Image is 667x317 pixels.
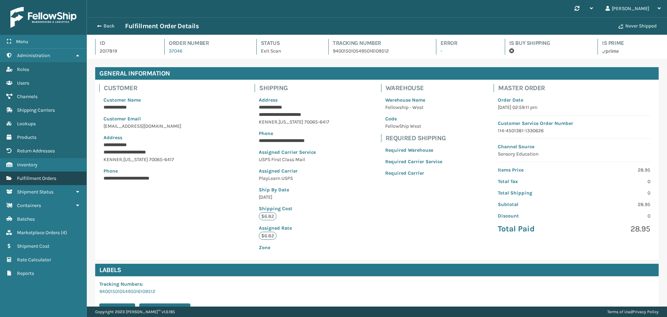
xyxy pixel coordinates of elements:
[259,167,329,175] p: Assigned Carrier
[169,39,244,47] h4: Order Number
[100,39,152,47] h4: Id
[17,121,36,127] span: Lookups
[259,186,329,193] p: Ship By Date
[607,307,659,317] div: |
[104,96,203,104] p: Customer Name
[385,104,442,111] p: Fellowship - West
[16,39,28,45] span: Menu
[17,53,50,58] span: Administration
[578,201,650,208] p: 28.95
[139,303,190,316] button: Print Packing Slip
[17,134,36,140] span: Products
[17,175,56,181] span: Fulfillment Orders
[104,84,207,92] h4: Customer
[17,66,29,72] span: Roles
[385,115,442,122] p: Code
[17,107,55,113] span: Shipping Carriers
[259,97,278,103] span: Address
[509,39,585,47] h4: Is Buy Shipping
[259,175,329,182] p: PlayLearn USPS
[17,270,34,276] span: Reports
[99,288,155,294] a: 9400150105495016109512
[304,119,329,125] span: 70065-6417
[278,119,279,125] span: ,
[498,84,654,92] h4: Master Order
[10,7,76,28] img: logo
[259,193,329,201] p: [DATE]
[104,122,203,130] p: [EMAIL_ADDRESS][DOMAIN_NAME]
[498,120,650,127] p: Customer Service Order Number
[259,84,333,92] h4: Shipping
[259,244,329,251] p: Zone
[614,19,661,33] button: Never Shipped
[498,201,570,208] p: Subtotal
[104,157,122,163] span: KENNER
[17,243,49,249] span: Shipment Cost
[17,203,41,208] span: Containers
[104,167,203,175] p: Phone
[93,23,125,29] button: Back
[99,281,143,287] span: Tracking Numbers :
[125,22,199,30] h3: Fulfillment Order Details
[498,178,570,185] p: Total Tax
[279,119,303,125] span: [US_STATE]
[498,96,650,104] p: Order Date
[440,39,492,47] h4: Error
[17,257,51,263] span: Rate Calculator
[261,39,316,47] h4: Status
[602,39,659,47] h4: Is Prime
[149,157,174,163] span: 70065-6417
[386,84,446,92] h4: Warehouse
[95,67,659,80] h4: General Information
[169,48,182,54] a: 37046
[61,230,67,236] span: ( 4 )
[259,224,329,232] p: Assigned Rate
[99,303,135,316] button: Print Label
[17,230,60,236] span: Marketplace Orders
[17,216,35,222] span: Batches
[104,115,203,122] p: Customer Email
[95,307,175,317] p: Copyright 2023 [PERSON_NAME]™ v 1.0.185
[385,169,442,177] p: Required Carrier
[333,39,423,47] h4: Tracking Number
[259,119,278,125] span: KENNER
[618,24,623,29] i: Never Shipped
[17,148,55,154] span: Return Addresses
[498,104,650,111] p: [DATE] 02:59:11 pm
[498,143,650,150] p: Channel Source
[578,166,650,174] p: 28.95
[578,224,650,234] p: 28.95
[578,212,650,220] p: 0
[122,157,123,163] span: ,
[498,224,570,234] p: Total Paid
[333,47,423,55] p: 9400150105495016109512
[498,150,650,158] p: Sensory Education
[259,156,329,163] p: USPS First Class Mail
[100,47,152,55] p: 2017819
[259,232,277,240] p: $6.82
[385,158,442,165] p: Required Carrier Service
[385,122,442,130] p: FellowShip West
[498,212,570,220] p: Discount
[95,264,659,276] h4: Labels
[386,134,446,142] h4: Required Shipping
[578,189,650,197] p: 0
[104,135,122,141] span: Address
[498,127,650,134] p: 114-4501381-1330626
[261,47,316,55] p: Exit Scan
[259,149,329,156] p: Assigned Carrier Service
[259,212,277,220] p: $6.82
[123,157,148,163] span: [US_STATE]
[440,47,492,55] p: -
[17,162,38,168] span: Inventory
[17,94,38,100] span: Channels
[578,178,650,185] p: 0
[385,96,442,104] p: Warehouse Name
[259,130,329,137] p: Phone
[632,309,659,314] a: Privacy Policy
[498,189,570,197] p: Total Shipping
[17,80,29,86] span: Users
[259,205,329,212] p: Shipping Cost
[607,309,631,314] a: Terms of Use
[17,189,53,195] span: Shipment Status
